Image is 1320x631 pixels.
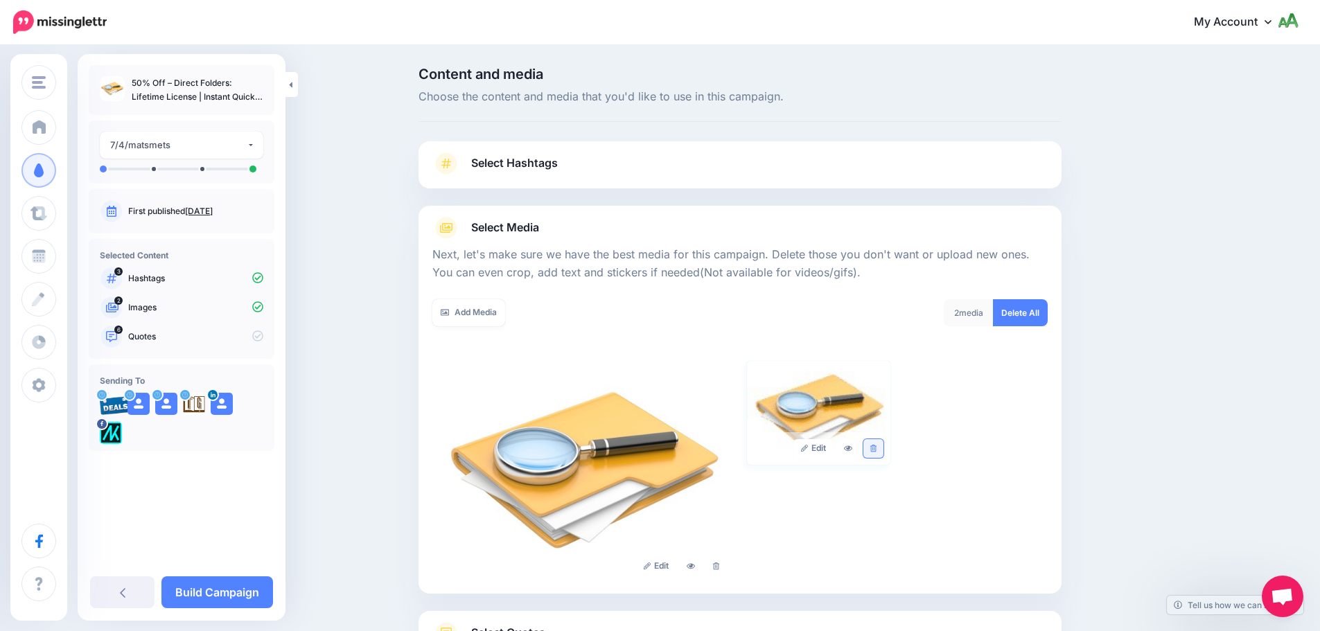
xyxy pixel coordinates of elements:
[211,393,233,415] img: user_default_image.png
[128,272,263,285] p: Hashtags
[432,361,733,583] img: 5f7b8375b0630d7a1a7ba265ef86656a_large.jpg
[471,154,558,172] span: Select Hashtags
[100,132,263,159] button: 7/4/matsmets
[432,217,1048,239] a: Select Media
[132,76,263,104] p: 50% Off – Direct Folders: Lifetime License | Instant Quick Access to Favorite & Recent Folders – ...
[954,308,959,318] span: 2
[432,239,1048,583] div: Select Media
[1167,596,1303,614] a: Tell us how we can improve
[114,326,123,334] span: 6
[100,422,122,444] img: 300371053_782866562685722_1733786435366177641_n-bsa128417.png
[114,267,123,276] span: 3
[100,375,263,386] h4: Sending To
[637,557,676,576] a: Edit
[747,361,890,465] img: 56536e579c771940088ad429439bab9d_large.jpg
[432,246,1048,282] p: Next, let's make sure we have the best media for this campaign. Delete those you don't want or up...
[152,167,156,171] li: A post will be sent on day 2
[128,301,263,314] p: Images
[100,76,125,101] img: 5f7b8375b0630d7a1a7ba265ef86656a_thumb.jpg
[944,299,994,326] div: media
[1180,6,1299,39] a: My Account
[100,250,263,260] h4: Selected Content
[32,76,46,89] img: menu.png
[471,218,539,237] span: Select Media
[128,330,263,343] p: Quotes
[114,296,123,305] span: 2
[13,10,107,34] img: Missinglettr
[100,166,107,172] li: A post will be sent on day 0
[993,299,1048,326] a: Delete All
[185,206,213,216] a: [DATE]
[1262,576,1303,617] div: Open chat
[110,137,247,153] div: 7/4/matsmets
[419,88,1062,106] span: Choose the content and media that you'd like to use in this campaign.
[432,299,505,326] a: Add Media
[432,152,1048,188] a: Select Hashtags
[794,439,834,458] a: Edit
[249,166,256,172] li: A post will be sent on day 7
[100,393,130,415] img: 95cf0fca748e57b5e67bba0a1d8b2b21-27699.png
[155,393,177,415] img: user_default_image.png
[200,167,204,171] li: A post will be sent on day 5
[419,67,1062,81] span: Content and media
[127,393,150,415] img: user_default_image.png
[128,205,263,217] p: First published
[183,393,205,415] img: agK0rCH6-27705.jpg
